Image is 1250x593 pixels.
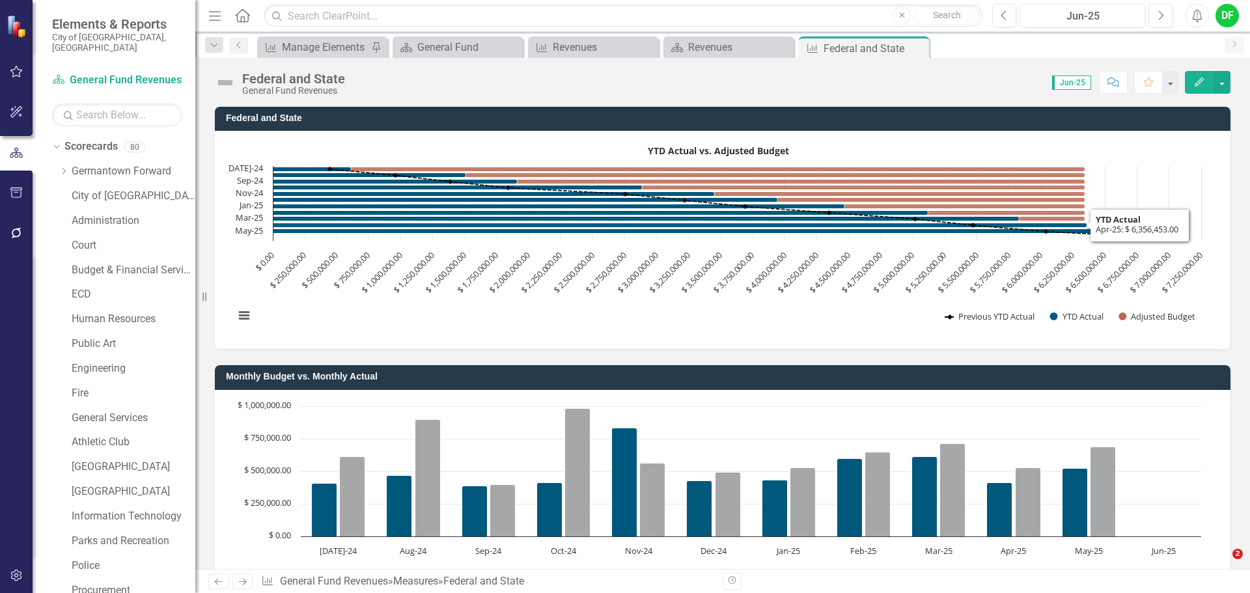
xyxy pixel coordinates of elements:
text: $ 2,750,000.00 [583,249,629,296]
path: Aug-24, 959,079. Previous YTD Actual. [393,173,398,178]
path: Sep-24, 1,383,214. Previous YTD Actual. [448,179,453,184]
path: Jan-25, 4,467,526. YTD Actual. [273,204,845,209]
div: Manage Elements [282,39,368,55]
path: Jan-25, 3,689,935. Previous YTD Actual. [743,204,748,210]
span: 2 [1232,549,1243,559]
text: $ 1,500,000.00 [423,249,469,296]
path: Jul-24, 612,073. Monthly Actual. [340,456,365,536]
div: 80 [124,141,145,152]
div: YTD Actual vs. Adjusted Budget. Highcharts interactive chart. [228,141,1217,336]
text: $ 750,000.00 [244,432,291,443]
path: Aug-24, 1,507,623. YTD Actual. [273,173,466,178]
text: $ 2,250,000.00 [518,249,564,296]
path: Aug-24, 6,342,817. Adjusted Budget. [273,173,1085,178]
a: Administration [72,214,195,228]
a: Germantown Forward [72,164,195,179]
div: » » [261,574,713,589]
text: $ 250,000.00 [244,497,291,508]
path: Mar-25, 5,829,307. YTD Actual. [273,217,1020,221]
text: [DATE]-24 [320,545,357,557]
text: $ 7,000,000.00 [1127,249,1173,296]
path: May-25, 7,044,052. YTD Actual. [273,229,1175,234]
path: Aug-24, 469,120.27. Monthly Budget. [387,475,412,536]
span: Search [933,10,961,20]
text: Sep-24 [475,545,502,557]
path: Sep-24, 6,342,817. Adjusted Budget. [273,180,1085,184]
path: Jul-24, 444,773. Previous YTD Actual. [327,167,333,172]
path: Jan-25, 430,861.37. Monthly Budget. [762,480,788,536]
path: Aug-24, 895,550. Monthly Actual. [415,419,441,536]
path: Mar-25, 6,342,817. Adjusted Budget. [273,217,1085,221]
text: $ 4,250,000.00 [775,249,821,296]
iframe: Intercom live chat [1206,549,1237,580]
div: Federal and State [824,40,926,57]
button: DF [1215,4,1239,27]
text: $ 500,000.00 [244,464,291,476]
text: Mar-25 [236,212,263,223]
button: Search [914,7,979,25]
path: Apr-25, 527,146. Monthly Actual. [1016,467,1041,536]
path: Oct-24, 980,286. Monthly Actual. [565,408,590,536]
text: $ 0.00 [253,249,277,273]
text: $ 500,000.00 [299,249,340,291]
text: May-25 [235,225,263,236]
text: Apr-25 [1001,545,1026,557]
path: Jun-25, 6,953,758. Previous YTD Actual. [1161,236,1166,241]
a: Measures [393,575,438,587]
a: Parks and Recreation [72,534,195,549]
path: Dec-24, 3,217,573. Previous YTD Actual. [682,198,687,203]
text: Oct-24 [551,545,577,557]
text: Aug-24 [400,545,427,557]
path: Jan-25, 6,342,817. Adjusted Budget. [273,204,1085,209]
a: [GEOGRAPHIC_DATA] [72,460,195,475]
button: View chart menu, YTD Actual vs. Adjusted Budget [235,307,253,325]
path: Oct-24, 6,342,817. Adjusted Budget. [273,186,1085,190]
a: Human Resources [72,312,195,327]
path: Apr-25, 5,466,376. Previous YTD Actual. [971,223,976,228]
path: Dec-24, 6,342,817. Adjusted Budget. [273,198,1085,202]
text: $ 5,750,000.00 [967,249,1013,296]
path: Nov-24, 6,342,817. Adjusted Budget. [273,192,1085,197]
h3: Federal and State [226,113,1224,123]
path: May-25, 522,824.48. Monthly Budget. [1062,468,1088,536]
button: Show Adjusted Budget [1118,310,1195,322]
a: General Fund Revenues [280,575,388,587]
text: Jun-25 [1150,545,1176,557]
a: Revenues [531,39,655,55]
path: Jul-24, 612,073. YTD Actual. [273,167,352,172]
path: May-25, 687,599. Monthly Actual. [1090,447,1116,536]
path: Nov-24, 832,746.72. Monthly Budget. [612,428,637,536]
text: Sep-24 [237,174,264,186]
text: $ 7,250,000.00 [1159,249,1205,296]
a: Budget & Financial Services [72,263,195,278]
g: Monthly Actual, bar series 2 of 2 with 12 bars. [340,406,1165,537]
text: YTD Actual vs. Adjusted Budget [648,145,789,157]
input: Search ClearPoint... [264,5,982,27]
text: $ 4,000,000.00 [743,249,789,296]
path: Mar-25, 712,476. Monthly Actual. [940,443,965,536]
div: Revenues [553,39,655,55]
span: Elements & Reports [52,16,182,32]
text: [DATE]-24 [226,162,264,174]
path: Oct-24, 414,909.83. Monthly Budget. [537,482,562,536]
a: General Services [72,411,195,426]
path: Feb-25, 598,997.48. Monthly Budget. [837,458,863,536]
text: $ 1,000,000.00 [238,399,291,411]
a: Police [72,559,195,573]
text: $ 1,000,000.00 [359,249,405,296]
text: $ 5,000,000.00 [870,249,917,296]
a: Fire [72,386,195,401]
a: ECD [72,287,195,302]
a: Court [72,238,195,253]
text: $ 3,000,000.00 [615,249,661,296]
div: Federal and State [242,72,345,86]
text: $ 6,000,000.00 [999,249,1045,296]
div: General Fund Revenues [242,86,345,96]
path: Feb-25, 5,116,831. YTD Actual. [273,211,928,215]
path: Dec-24, 425,539.94. Monthly Budget. [687,480,712,536]
text: $ 3,500,000.00 [678,249,725,296]
button: Jun-25 [1020,4,1145,27]
path: Feb-25, 649,305. Monthly Actual. [865,452,891,536]
path: Mar-25, 611,134.45. Monthly Budget. [912,456,937,536]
